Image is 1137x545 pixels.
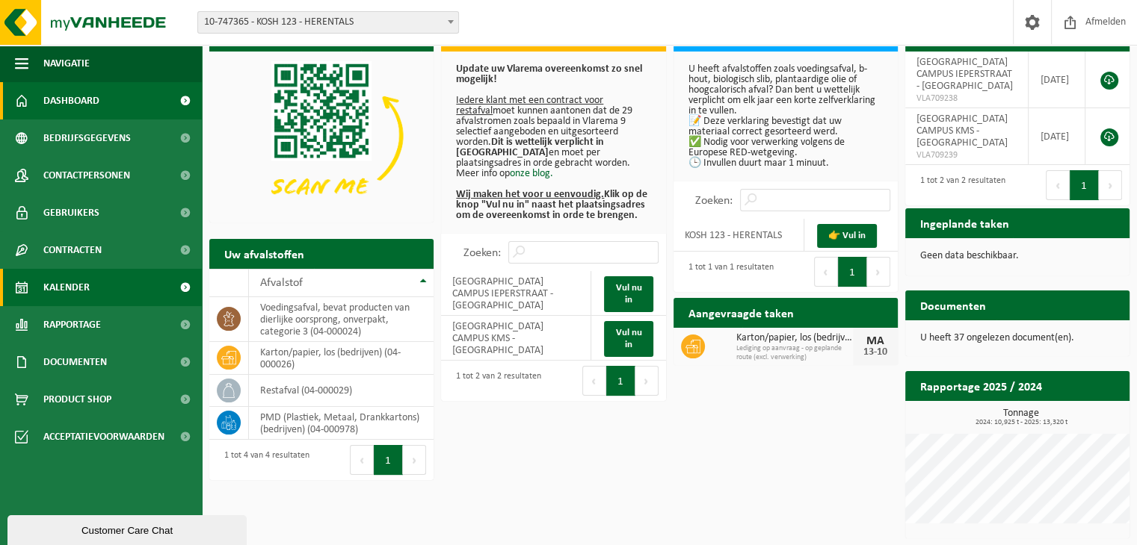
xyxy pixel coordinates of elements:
h2: Documenten [905,290,1001,320]
a: Bekijk rapportage [1018,400,1128,430]
span: Documenten [43,343,107,381]
span: [GEOGRAPHIC_DATA] CAMPUS KMS - [GEOGRAPHIC_DATA] [916,113,1008,149]
span: Product Shop [43,381,111,418]
a: onze blog. [510,168,553,179]
label: Zoeken: [463,247,501,259]
button: Previous [814,257,838,287]
span: Rapportage [43,306,101,343]
div: 1 tot 1 van 1 resultaten [681,255,774,288]
p: moet kunnen aantonen dat de 29 afvalstromen zoals bepaald in Vlarema 9 selectief aangeboden en ui... [456,64,650,221]
span: 2024: 10,925 t - 2025: 13,320 t [913,419,1130,426]
button: 1 [1070,170,1099,200]
span: Contactpersonen [43,157,130,194]
span: Karton/papier, los (bedrijven) [736,332,853,344]
span: Contracten [43,231,102,269]
span: Acceptatievoorwaarden [43,418,164,455]
p: Geen data beschikbaar. [920,251,1115,261]
button: Next [635,366,659,396]
td: [GEOGRAPHIC_DATA] CAMPUS IEPERSTRAAT - [GEOGRAPHIC_DATA] [441,271,591,316]
span: Lediging op aanvraag - op geplande route (excl. verwerking) [736,344,853,362]
span: Gebruikers [43,194,99,231]
span: VLA709239 [916,149,1017,161]
td: [GEOGRAPHIC_DATA] CAMPUS KMS - [GEOGRAPHIC_DATA] [441,316,591,361]
div: 1 tot 2 van 2 resultaten [449,364,541,397]
a: Vul nu in [604,321,653,357]
b: Dit is wettelijk verplicht in [GEOGRAPHIC_DATA] [456,137,604,158]
td: [DATE] [1029,52,1085,108]
p: U heeft afvalstoffen zoals voedingsafval, b-hout, biologisch slib, plantaardige olie of hoogcalor... [688,64,883,169]
a: Vul nu in [604,276,653,312]
u: Iedere klant met een contract voor restafval [456,95,603,116]
span: Navigatie [43,45,90,82]
h2: Uw afvalstoffen [209,239,319,268]
td: KOSH 123 - HERENTALS [674,219,804,252]
iframe: chat widget [7,512,250,545]
td: PMD (Plastiek, Metaal, Drankkartons) (bedrijven) (04-000978) [249,407,434,440]
b: Update uw Vlarema overeenkomst zo snel mogelijk! [456,63,642,85]
button: Previous [582,366,606,396]
span: Bedrijfsgegevens [43,119,131,157]
button: 1 [606,366,635,396]
span: Kalender [43,269,90,306]
a: 👉 Vul in [817,224,877,248]
div: 13-10 [860,347,890,358]
button: Next [1099,170,1122,200]
td: voedingsafval, bevat producten van dierlijke oorsprong, onverpakt, categorie 3 (04-000024) [249,297,434,342]
div: MA [860,335,890,347]
button: Previous [1046,170,1070,200]
button: 1 [838,257,867,287]
div: 1 tot 4 van 4 resultaten [217,443,309,476]
span: 10-747365 - KOSH 123 - HERENTALS [198,12,458,33]
td: [DATE] [1029,108,1085,165]
b: Klik op de knop "Vul nu in" naast het plaatsingsadres om de overeenkomst in orde te brengen. [456,189,647,221]
p: U heeft 37 ongelezen document(en). [920,333,1115,343]
h2: Rapportage 2025 / 2024 [905,371,1057,400]
img: Download de VHEPlus App [209,52,434,219]
button: Next [403,445,426,475]
span: [GEOGRAPHIC_DATA] CAMPUS IEPERSTRAAT - [GEOGRAPHIC_DATA] [916,57,1013,92]
td: restafval (04-000029) [249,375,434,407]
h2: Aangevraagde taken [674,298,809,327]
div: 1 tot 2 van 2 resultaten [913,169,1005,202]
span: Dashboard [43,82,99,119]
button: Next [867,257,890,287]
u: Wij maken het voor u eenvoudig. [456,189,604,200]
td: karton/papier, los (bedrijven) (04-000026) [249,342,434,375]
button: Previous [350,445,374,475]
button: 1 [374,445,403,475]
span: 10-747365 - KOSH 123 - HERENTALS [197,11,459,34]
h3: Tonnage [913,408,1130,426]
span: Afvalstof [260,277,303,289]
h2: Ingeplande taken [905,208,1024,237]
span: VLA709238 [916,93,1017,105]
label: Zoeken: [695,195,733,207]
